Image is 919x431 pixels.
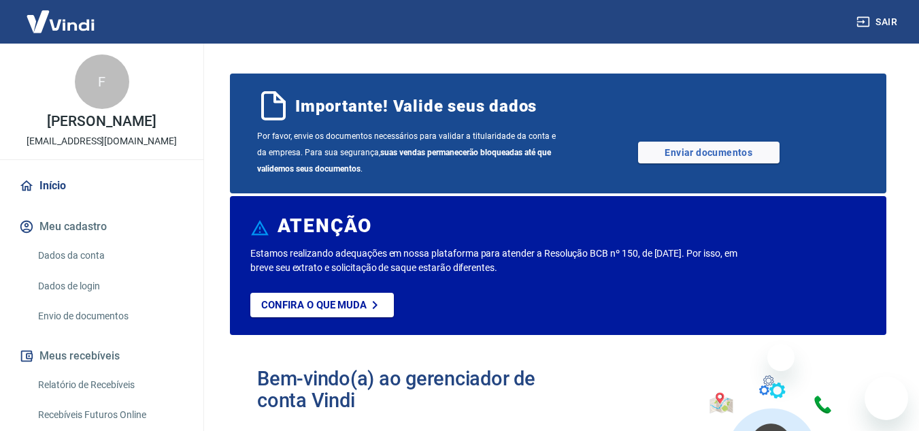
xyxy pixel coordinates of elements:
a: Dados da conta [33,242,187,270]
b: suas vendas permanecerão bloqueadas até que validemos seus documentos [257,148,551,174]
button: Meus recebíveis [16,341,187,371]
p: Confira o que muda [261,299,367,311]
iframe: Botão para abrir a janela de mensagens [865,377,908,420]
span: Por favor, envie os documentos necessários para validar a titularidade da conta e da empresa. Par... [257,128,558,177]
a: Enviar documentos [638,142,780,163]
img: Vindi [16,1,105,42]
a: Recebíveis Futuros Online [33,401,187,429]
a: Envio de documentos [33,302,187,330]
button: Sair [854,10,903,35]
button: Meu cadastro [16,212,187,242]
span: Importante! Valide seus dados [295,95,537,117]
a: Dados de login [33,272,187,300]
a: Confira o que muda [250,293,394,317]
h6: ATENÇÃO [278,219,372,233]
h2: Bem-vindo(a) ao gerenciador de conta Vindi [257,368,558,411]
a: Início [16,171,187,201]
a: Relatório de Recebíveis [33,371,187,399]
p: [PERSON_NAME] [47,114,156,129]
p: [EMAIL_ADDRESS][DOMAIN_NAME] [27,134,177,148]
iframe: Fechar mensagem [767,344,795,371]
div: F [75,54,129,109]
p: Estamos realizando adequações em nossa plataforma para atender a Resolução BCB nº 150, de [DATE].... [250,246,743,275]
